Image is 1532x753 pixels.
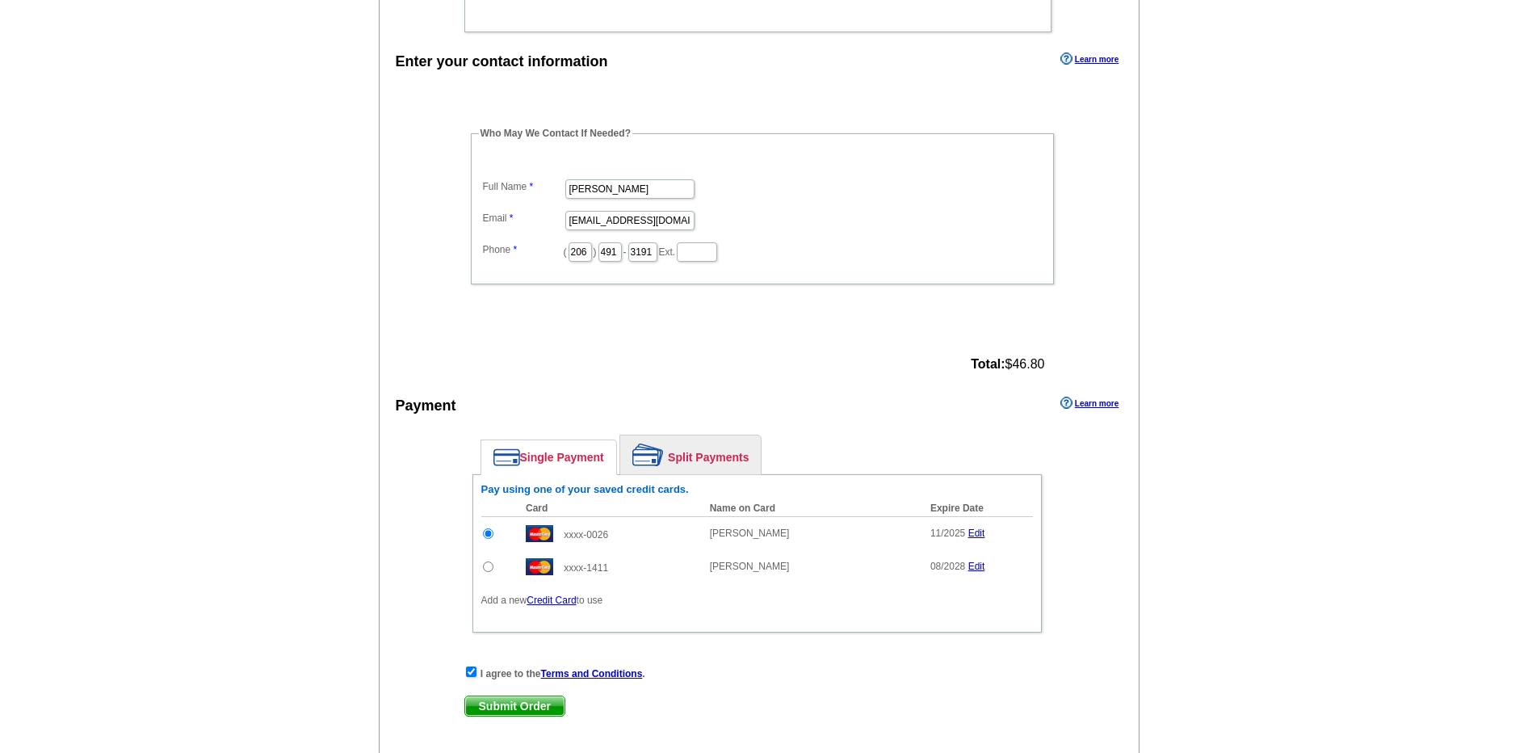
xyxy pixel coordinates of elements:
legend: Who May We Contact If Needed? [479,126,632,141]
span: xxxx-0026 [564,529,608,541]
span: 08/2028 [930,561,965,572]
span: xxxx-1411 [564,562,608,574]
span: $46.80 [971,357,1044,372]
a: Learn more [1060,53,1119,65]
strong: Total: [971,357,1005,371]
a: Single Payment [481,440,616,474]
iframe: LiveChat chat widget [1209,377,1532,753]
div: Enter your contact information [396,51,608,73]
a: Edit [968,528,985,539]
div: Payment [396,395,456,417]
dd: ( ) - Ext. [479,238,1046,263]
h6: Pay using one of your saved credit cards. [481,483,1033,496]
span: [PERSON_NAME] [710,528,790,539]
a: Terms and Conditions [541,668,643,679]
img: split-payment.png [632,444,664,466]
strong: I agree to the . [481,668,645,679]
label: Email [483,211,564,225]
label: Full Name [483,179,564,194]
p: Add a new to use [481,593,1033,608]
img: single-payment.png [493,448,520,466]
th: Card [518,500,702,517]
label: Phone [483,242,564,257]
a: Credit Card [527,595,576,606]
a: Split Payments [620,435,761,474]
a: Edit [968,561,985,572]
span: [PERSON_NAME] [710,561,790,572]
span: 11/2025 [930,528,965,539]
th: Name on Card [702,500,922,517]
img: mast.gif [526,558,553,575]
a: Learn more [1060,397,1119,410]
img: mast.gif [526,525,553,542]
th: Expire Date [922,500,1033,517]
span: Submit Order [465,696,565,716]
